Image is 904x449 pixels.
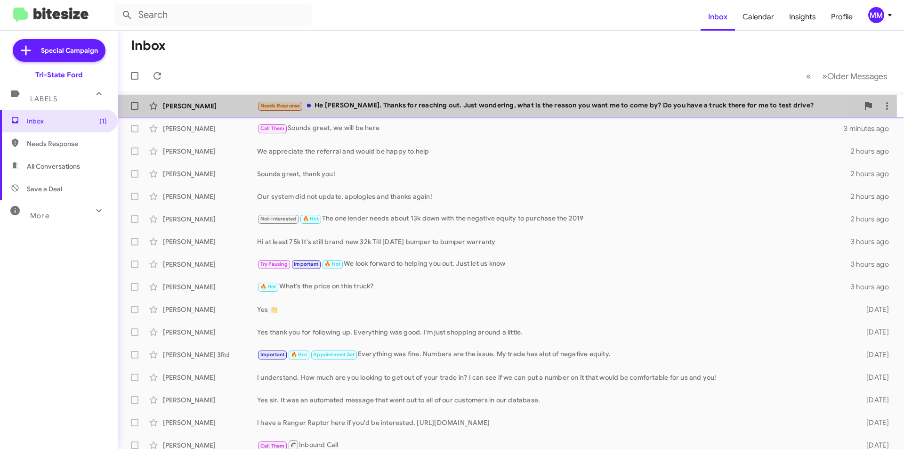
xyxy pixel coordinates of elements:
span: Important [294,261,318,267]
div: 3 minutes ago [844,124,896,133]
span: Special Campaign [41,46,98,55]
span: Important [260,351,285,358]
div: He [PERSON_NAME]. Thanks for reaching out. Just wondering, what is the reason you want me to come... [257,100,859,111]
div: [DATE] [851,350,896,359]
div: I understand. How much are you looking to get out of your trade in? I can see if we can put a num... [257,373,851,382]
span: All Conversations [27,162,80,171]
div: Tri-State Ford [35,70,82,80]
div: We appreciate the referral and would be happy to help [257,147,851,156]
input: Search [114,4,312,26]
div: We look forward to helping you out. Just let us know [257,259,851,269]
a: Special Campaign [13,39,105,62]
h1: Inbox [131,38,166,53]
span: « [806,70,811,82]
div: Sounds great, thank you! [257,169,851,179]
span: Inbox [27,116,107,126]
a: Inbox [701,3,735,31]
div: [DATE] [851,373,896,382]
div: [PERSON_NAME] 3Rd [163,350,257,359]
div: Yes 👏 [257,305,851,314]
span: Not-Interested [260,216,297,222]
span: More [30,212,49,220]
a: Insights [782,3,823,31]
a: Calendar [735,3,782,31]
div: [PERSON_NAME] [163,395,257,405]
div: [PERSON_NAME] [163,305,257,314]
div: [PERSON_NAME] [163,192,257,201]
div: [PERSON_NAME] [163,101,257,111]
div: [DATE] [851,418,896,427]
div: [PERSON_NAME] [163,147,257,156]
div: 2 hours ago [851,169,896,179]
div: 3 hours ago [851,237,896,246]
span: Save a Deal [27,184,62,194]
div: Hi at least 75k It's still brand new 32k Till [DATE] bumper to bumper warranty [257,237,851,246]
div: [PERSON_NAME] [163,214,257,224]
div: Yes thank you for following up. Everything was good. I'm just shopping around a little. [257,327,851,337]
span: 🔥 Hot [303,216,319,222]
nav: Page navigation example [801,66,893,86]
button: MM [860,7,894,23]
div: Sounds great, we will be here [257,123,844,134]
div: 2 hours ago [851,192,896,201]
div: Our system did not update, apologies and thanks again! [257,192,851,201]
span: (1) [99,116,107,126]
span: Labels [30,95,57,103]
div: [DATE] [851,305,896,314]
span: Appointment Set [313,351,355,358]
div: The one lender needs about 13k down with the negative equity to purchase the 2019 [257,213,851,224]
div: [PERSON_NAME] [163,260,257,269]
div: [DATE] [851,327,896,337]
div: [PERSON_NAME] [163,282,257,292]
div: 3 hours ago [851,282,896,292]
div: I have a Ranger Raptor here if you'd be interested. [URL][DOMAIN_NAME] [257,418,851,427]
div: [PERSON_NAME] [163,327,257,337]
div: Yes sir. It was an automated message that went out to all of our customers in our database. [257,395,851,405]
div: 2 hours ago [851,214,896,224]
div: 2 hours ago [851,147,896,156]
div: [PERSON_NAME] [163,237,257,246]
span: 🔥 Hot [291,351,307,358]
span: Older Messages [827,71,887,82]
div: [PERSON_NAME] [163,418,257,427]
div: [PERSON_NAME] [163,169,257,179]
div: What's the price on this truck? [257,281,851,292]
span: » [822,70,827,82]
div: 3 hours ago [851,260,896,269]
span: 🔥 Hot [324,261,340,267]
a: Profile [823,3,860,31]
div: MM [868,7,884,23]
span: Needs Response [260,103,300,109]
span: Try Pausing [260,261,288,267]
div: Everything was fine. Numbers are the issue. My trade has alot of negative equity. [257,349,851,360]
button: Previous [800,66,817,86]
span: Needs Response [27,139,107,148]
div: [PERSON_NAME] [163,373,257,382]
span: Call Them [260,443,285,449]
span: Call Them [260,125,285,131]
div: [PERSON_NAME] [163,124,257,133]
div: [DATE] [851,395,896,405]
span: 🔥 Hot [260,284,276,290]
button: Next [816,66,893,86]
